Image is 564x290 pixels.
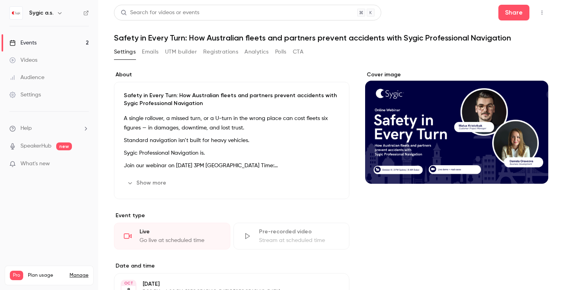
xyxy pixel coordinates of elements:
[20,160,50,168] span: What's new
[9,91,41,99] div: Settings
[121,281,136,286] div: OCT
[9,124,89,133] li: help-dropdown-opener
[114,46,136,58] button: Settings
[498,5,529,20] button: Share
[9,56,37,64] div: Videos
[114,223,230,249] div: LiveGo live at scheduled time
[124,177,171,189] button: Show more
[29,9,53,17] h6: Sygic a.s.
[142,46,158,58] button: Emails
[259,236,340,244] div: Stream at scheduled time
[259,228,340,236] div: Pre-recorded video
[165,46,197,58] button: UTM builder
[124,136,340,145] p: Standard navigation isn’t built for heavy vehicles.
[10,271,23,280] span: Pro
[140,236,220,244] div: Go live at scheduled time
[70,272,88,279] a: Manage
[20,124,32,133] span: Help
[124,161,340,170] p: Join our webinar on [DATE] 3PM [GEOGRAPHIC_DATA] Time:
[140,228,220,236] div: Live
[9,39,37,47] div: Events
[143,280,308,288] p: [DATE]
[79,161,89,168] iframe: Noticeable Trigger
[124,114,340,133] p: A single rollover, a missed turn, or a U-turn in the wrong place can cost fleets six figures — in...
[293,46,303,58] button: CTA
[9,74,44,81] div: Audience
[114,212,349,220] p: Event type
[56,142,72,150] span: new
[114,262,349,270] label: Date and time
[20,142,51,150] a: SpeakerHub
[124,92,340,107] p: Safety in Every Turn: How Australian fleets and partners prevent accidents with Sygic Professiona...
[114,71,349,79] label: About
[203,46,238,58] button: Registrations
[121,9,199,17] div: Search for videos or events
[365,71,548,184] section: Cover image
[275,46,287,58] button: Polls
[114,33,548,42] h1: Safety in Every Turn: How Australian fleets and partners prevent accidents with Sygic Professiona...
[233,223,350,249] div: Pre-recorded videoStream at scheduled time
[124,148,340,158] p: Sygic Professional Navigation is.
[28,272,65,279] span: Plan usage
[365,71,548,79] label: Cover image
[10,7,22,19] img: Sygic a.s.
[244,46,269,58] button: Analytics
